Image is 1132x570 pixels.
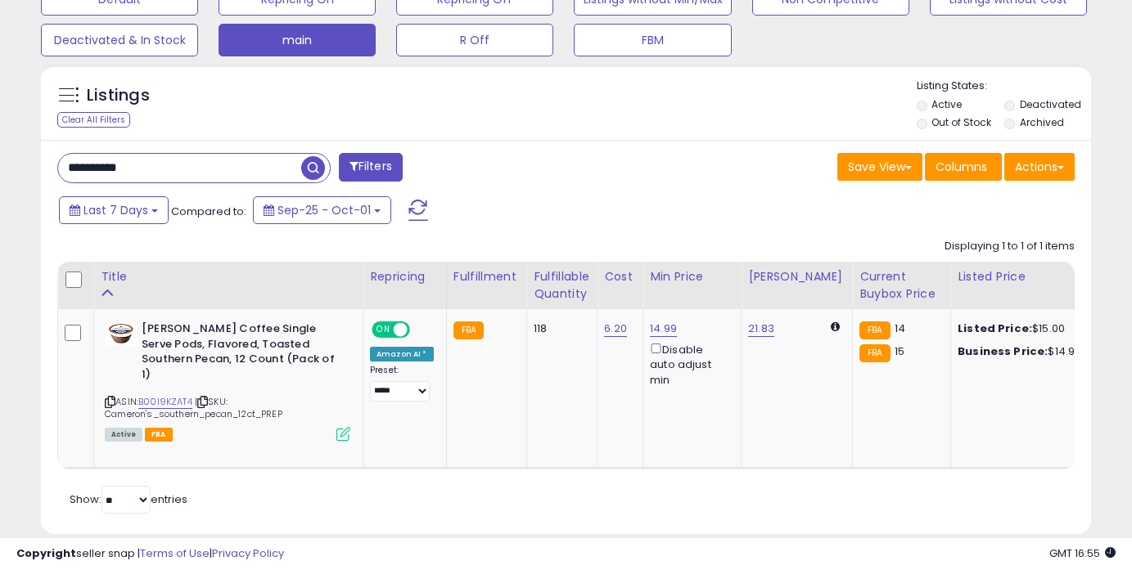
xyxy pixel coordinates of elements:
[859,268,944,303] div: Current Buybox Price
[101,268,356,285] div: Title
[958,321,1094,336] div: $15.00
[83,202,148,218] span: Last 7 Days
[105,428,142,442] span: All listings currently available for purchase on Amazon
[59,196,169,224] button: Last 7 Days
[453,321,484,339] small: FBA
[370,365,434,402] div: Preset:
[936,159,987,175] span: Columns
[219,24,376,56] button: main
[277,202,371,218] span: Sep-25 - Oct-01
[945,239,1075,254] div: Displaying 1 to 1 of 1 items
[1004,153,1075,181] button: Actions
[574,24,731,56] button: FBM
[958,344,1094,359] div: $14.99
[16,546,284,562] div: seller snap | |
[339,153,403,182] button: Filters
[16,545,76,561] strong: Copyright
[650,340,728,388] div: Disable auto adjust min
[895,343,904,359] span: 15
[895,321,905,336] span: 14
[370,268,440,285] div: Repricing
[373,323,394,337] span: ON
[105,321,138,347] img: 41h3rRADq3L._SL40_.jpg
[925,153,1002,181] button: Columns
[534,321,584,336] div: 118
[748,268,846,285] div: [PERSON_NAME]
[1049,545,1116,561] span: 2025-10-9 16:55 GMT
[859,344,890,362] small: FBA
[958,268,1099,285] div: Listed Price
[370,347,434,361] div: Amazon AI *
[57,112,130,128] div: Clear All Filters
[105,395,282,420] span: | SKU: Cameron's_southern_pecan_12ct_PREP
[958,321,1032,336] b: Listed Price:
[859,321,890,339] small: FBA
[604,321,627,337] a: 6.20
[931,115,991,129] label: Out of Stock
[748,321,774,337] a: 21.83
[253,196,391,224] button: Sep-25 - Oct-01
[650,268,734,285] div: Min Price
[145,428,173,442] span: FBA
[453,268,520,285] div: Fulfillment
[931,97,962,111] label: Active
[1020,115,1064,129] label: Archived
[917,79,1091,94] p: Listing States:
[140,545,210,561] a: Terms of Use
[408,323,434,337] span: OFF
[70,491,187,507] span: Show: entries
[837,153,922,181] button: Save View
[1020,97,1081,111] label: Deactivated
[604,268,636,285] div: Cost
[171,204,246,219] span: Compared to:
[41,24,198,56] button: Deactivated & In Stock
[958,343,1048,359] b: Business Price:
[87,84,150,107] h5: Listings
[142,321,341,386] b: [PERSON_NAME] Coffee Single Serve Pods, Flavored, Toasted Southern Pecan, 12 Count (Pack of 1)
[138,395,192,409] a: B00I9KZAT4
[534,268,590,303] div: Fulfillable Quantity
[105,321,350,439] div: ASIN:
[212,545,284,561] a: Privacy Policy
[396,24,553,56] button: R Off
[650,321,677,337] a: 14.99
